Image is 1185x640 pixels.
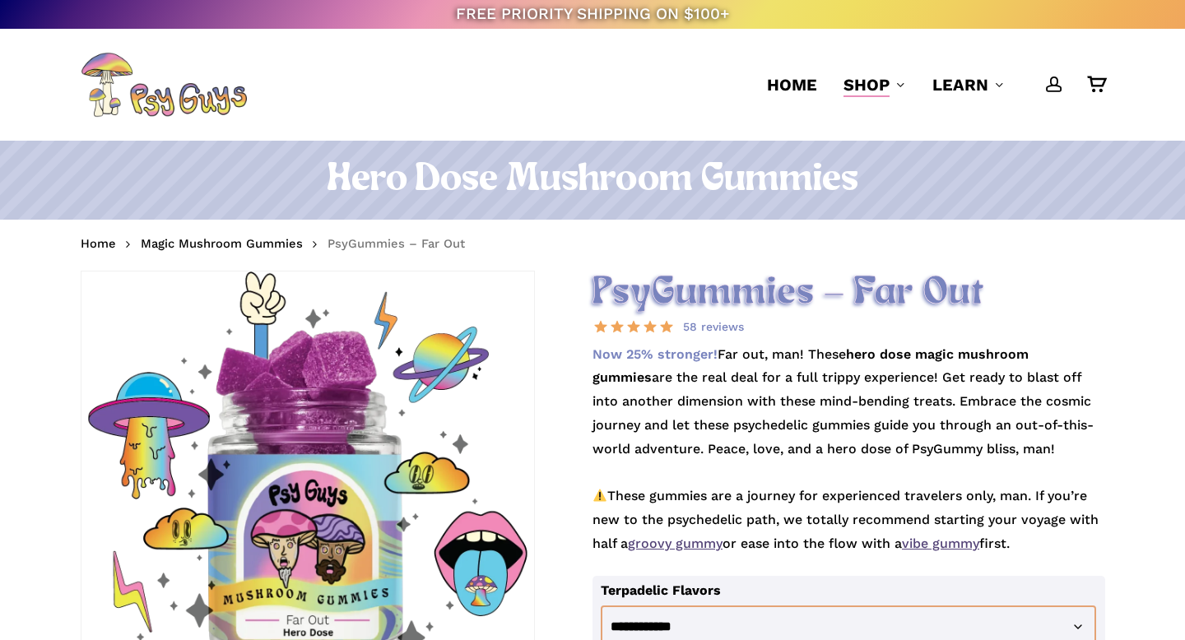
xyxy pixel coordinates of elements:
a: Magic Mushroom Gummies [141,235,303,252]
a: Shop [843,73,906,96]
a: groovy gummy [628,536,723,551]
img: PsyGuys [81,52,247,118]
a: Home [81,235,116,252]
h1: Hero Dose Mushroom Gummies [81,157,1105,203]
p: Far out, man! These are the real deal for a full trippy experience! Get ready to blast off into a... [592,343,1105,576]
a: vibe gummy [902,536,979,551]
span: PsyGummies – Far Out [328,236,465,251]
h2: PsyGummies – Far Out [592,271,1105,316]
span: Home [767,75,817,95]
a: Home [767,73,817,96]
a: Learn [932,73,1005,96]
label: Terpadelic Flavors [601,582,721,598]
span: Learn [932,75,988,95]
nav: Main Menu [754,29,1105,141]
span: Shop [843,75,890,95]
strong: Now 25% stronger! [592,346,718,362]
img: ⚠️ [593,489,606,502]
